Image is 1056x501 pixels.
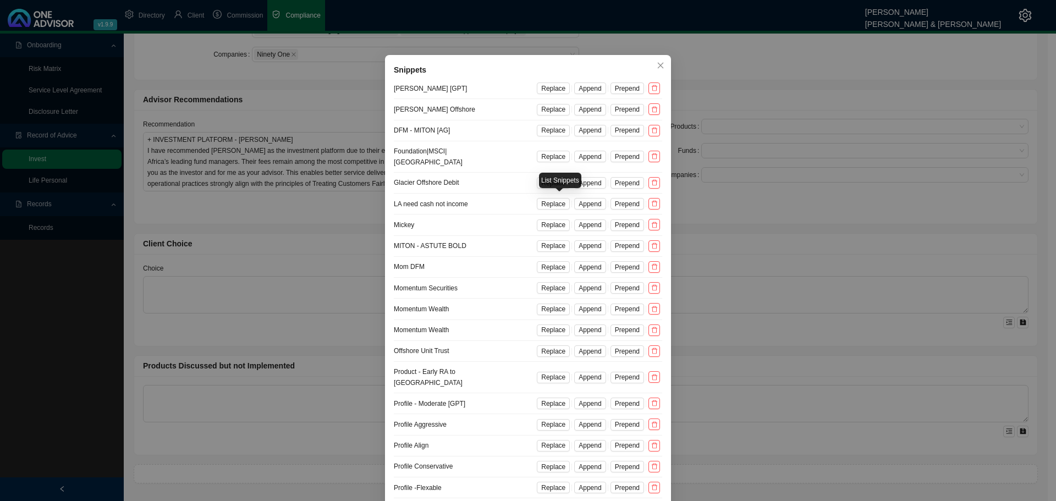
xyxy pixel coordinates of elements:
button: Replace [537,324,570,336]
span: Replace [541,262,565,273]
button: Append [574,151,606,162]
span: delete [651,153,658,159]
span: close [657,62,664,69]
button: Append [574,461,606,472]
button: Prepend [610,461,644,472]
button: Prepend [610,440,644,452]
span: delete [651,263,658,270]
span: Append [579,324,601,335]
button: Append [574,440,606,452]
button: Append [574,282,606,294]
button: Replace [537,482,570,493]
span: Replace [541,372,565,383]
span: Append [579,240,601,251]
button: Replace [537,219,570,231]
span: Prepend [615,372,640,383]
span: Prepend [615,240,640,251]
button: Replace [537,151,570,162]
span: Prepend [615,482,640,493]
button: Replace [537,440,570,452]
span: Prepend [615,346,640,357]
button: Append [574,104,606,115]
li: DFM - MITON [AG] [394,120,662,141]
li: [PERSON_NAME] Offshore [394,99,662,120]
button: Replace [537,372,570,383]
span: Append [579,398,601,409]
span: Replace [541,440,565,451]
span: Replace [541,240,565,251]
span: Append [579,346,601,357]
span: Replace [541,178,565,189]
button: Prepend [610,419,644,431]
button: Prepend [610,304,644,315]
span: Prepend [615,440,640,451]
span: Append [579,482,601,493]
span: delete [651,127,658,134]
button: Prepend [610,240,644,252]
li: Profile Aggressive [394,414,662,435]
button: Replace [537,198,570,210]
li: Profile - Moderate [GPT] [394,393,662,414]
button: Append [574,240,606,252]
button: Prepend [610,261,644,273]
button: Append [574,372,606,383]
button: Prepend [610,177,644,189]
span: Replace [541,398,565,409]
button: Append [574,304,606,315]
span: Replace [541,104,565,115]
span: Prepend [615,461,640,472]
li: LA need cash not income [394,194,662,214]
span: Prepend [615,83,640,94]
button: Replace [537,82,570,94]
button: Prepend [610,82,644,94]
span: Append [579,151,601,162]
span: Prepend [615,199,640,210]
span: delete [651,200,658,207]
span: delete [651,484,658,491]
button: Append [574,345,606,357]
button: Append [574,419,606,431]
li: Mom DFM [394,257,662,278]
span: Prepend [615,324,640,335]
span: Append [579,125,601,136]
li: [PERSON_NAME] [GPT] [394,78,662,99]
span: Replace [541,324,565,335]
span: Prepend [615,104,640,115]
span: Replace [541,482,565,493]
li: Momentum Wealth [394,299,662,320]
button: Replace [537,304,570,315]
span: Append [579,178,601,189]
button: Append [574,219,606,231]
button: Replace [537,261,570,273]
button: Replace [537,461,570,472]
li: Product - Early RA to [GEOGRAPHIC_DATA] [394,362,662,393]
button: Prepend [610,282,644,294]
span: delete [651,463,658,470]
span: Replace [541,219,565,230]
button: Append [574,82,606,94]
button: Replace [537,104,570,115]
button: Prepend [610,198,644,210]
span: Prepend [615,304,640,315]
span: Replace [541,83,565,94]
button: Prepend [610,482,644,493]
span: Prepend [615,151,640,162]
span: Replace [541,304,565,315]
span: delete [651,85,658,91]
span: Append [579,440,601,451]
button: Replace [537,419,570,431]
span: delete [651,284,658,291]
span: Prepend [615,398,640,409]
button: Replace [537,345,570,357]
span: delete [651,243,658,249]
span: Append [579,219,601,230]
span: delete [651,306,658,312]
div: Snippets [394,64,662,76]
span: Append [579,372,601,383]
span: delete [651,327,658,333]
span: delete [651,400,658,406]
span: Prepend [615,262,640,273]
button: Append [574,261,606,273]
button: Append [574,177,606,189]
span: Replace [541,125,565,136]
